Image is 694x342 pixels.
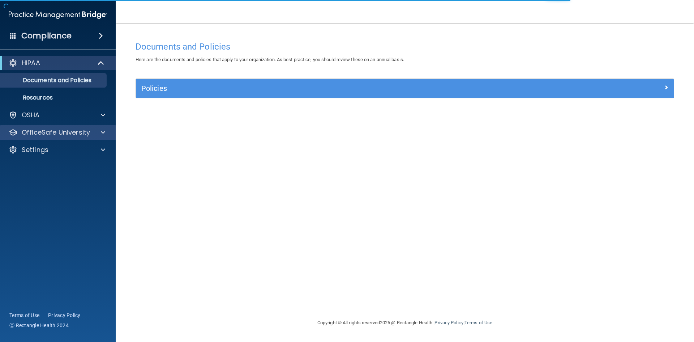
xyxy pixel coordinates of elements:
[273,311,537,334] div: Copyright © All rights reserved 2025 @ Rectangle Health | |
[22,128,90,137] p: OfficeSafe University
[464,320,492,325] a: Terms of Use
[9,59,105,67] a: HIPAA
[141,84,534,92] h5: Policies
[21,31,72,41] h4: Compliance
[136,57,404,62] span: Here are the documents and policies that apply to your organization. As best practice, you should...
[9,8,107,22] img: PMB logo
[5,94,103,101] p: Resources
[9,145,105,154] a: Settings
[434,320,463,325] a: Privacy Policy
[9,322,69,329] span: Ⓒ Rectangle Health 2024
[48,312,81,319] a: Privacy Policy
[22,145,48,154] p: Settings
[5,77,103,84] p: Documents and Policies
[9,128,105,137] a: OfficeSafe University
[9,111,105,119] a: OSHA
[22,59,40,67] p: HIPAA
[141,83,668,94] a: Policies
[136,42,674,51] h4: Documents and Policies
[9,312,39,319] a: Terms of Use
[22,111,40,119] p: OSHA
